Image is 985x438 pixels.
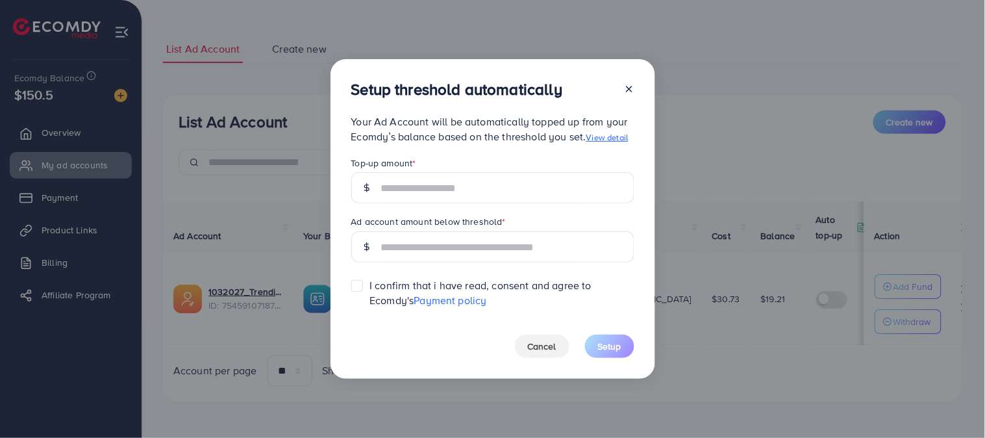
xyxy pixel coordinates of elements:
span: Your Ad Account will be automatically topped up from your Ecomdy’s balance based on the threshold... [351,114,629,144]
button: Setup [585,335,634,358]
iframe: Chat [930,380,975,428]
span: I confirm that i have read, consent and agree to Ecomdy's [369,278,634,308]
span: Setup [598,340,621,353]
a: Payment policy [414,293,487,307]
span: Cancel [528,340,556,353]
button: Cancel [515,335,569,358]
label: Ad account amount below threshold [351,215,506,228]
label: Top-up amount [351,157,416,170]
a: View detail [586,131,629,143]
h3: Setup threshold automatically [351,80,563,99]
